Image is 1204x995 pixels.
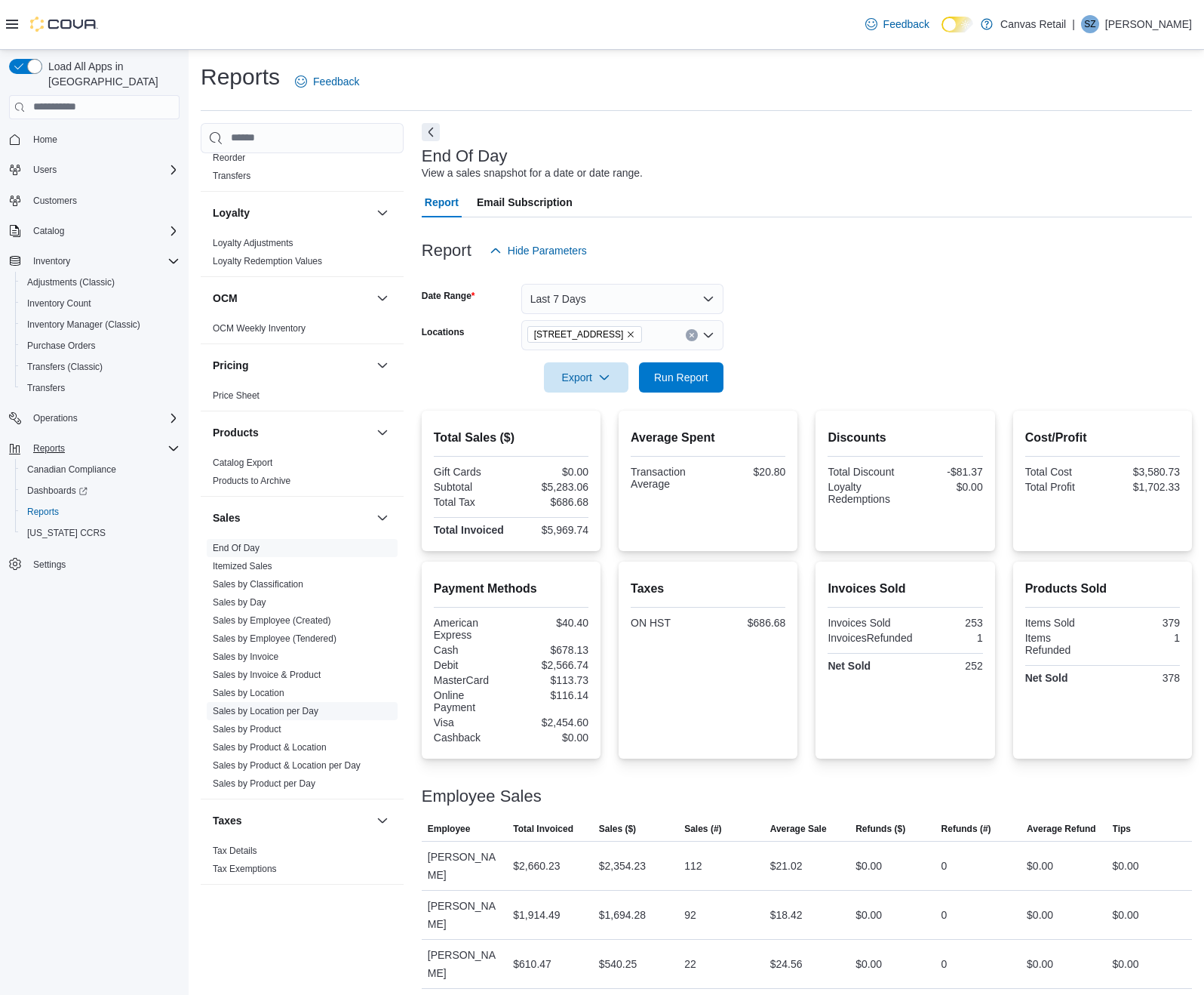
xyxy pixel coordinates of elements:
h3: End Of Day [422,147,508,165]
h3: Sales [213,510,241,525]
button: Inventory Manager (Classic) [15,314,186,335]
span: Sales (#) [684,823,721,835]
div: 1 [1105,632,1180,644]
button: Pricing [373,356,392,374]
span: Tips [1113,823,1131,835]
div: $686.68 [711,617,786,629]
div: $540.25 [599,955,637,973]
div: $0.00 [1027,906,1053,924]
span: [STREET_ADDRESS] [534,327,624,342]
span: Canadian Compliance [21,461,180,479]
div: Total Tax [434,496,508,508]
span: Purchase Orders [27,340,96,352]
div: Loyalty Redemptions [828,481,902,505]
div: Products [201,454,404,496]
span: Load All Apps in [GEOGRAPHIC_DATA] [42,59,180,89]
span: Average Refund [1027,823,1096,835]
div: $2,354.23 [599,857,646,875]
div: $0.00 [514,466,588,478]
a: Products to Archive [213,476,290,486]
p: | [1072,15,1075,33]
span: Report [425,187,459,217]
button: Remove 94 HARBORD ST from selection in this group [626,330,635,339]
span: Settings [33,559,66,571]
div: Invoices Sold [828,617,902,629]
a: Dashboards [15,480,186,501]
div: $0.00 [1113,955,1139,973]
span: Refunds ($) [855,823,905,835]
button: Transfers [15,377,186,399]
span: Customers [27,191,180,210]
div: Visa [434,716,508,729]
div: [PERSON_NAME] [422,891,507,939]
span: Catalog [27,222,180,240]
button: Settings [3,553,186,575]
span: Transfers [27,382,65,394]
label: Date Range [422,290,475,302]
button: Taxes [373,812,392,830]
div: $21.02 [770,857,803,875]
span: Adjustments (Classic) [21,273,180,291]
span: Reports [27,439,180,457]
div: $2,454.60 [514,716,588,729]
span: Adjustments (Classic) [27,276,115,288]
a: Sales by Classification [213,579,303,590]
a: Sales by Product per Day [213,778,315,789]
h2: Taxes [631,580,785,598]
button: Run Report [639,362,723,393]
button: Customers [3,189,186,211]
p: Canvas Retail [1000,15,1066,33]
a: Sales by Day [213,597,266,608]
a: Sales by Location [213,688,284,698]
a: Transfers [21,379,71,397]
div: $0.00 [855,955,882,973]
h2: Cost/Profit [1025,429,1180,447]
a: Itemized Sales [213,561,272,571]
a: Tax Exemptions [213,864,277,874]
span: Average Sale [770,823,827,835]
button: Taxes [213,813,370,828]
button: Loyalty [213,205,370,220]
a: Reports [21,503,65,521]
span: Home [27,130,180,149]
a: Home [27,131,63,149]
h3: OCM [213,291,238,306]
div: $5,283.06 [514,481,588,493]
div: 252 [908,660,983,672]
a: Transfers (Classic) [21,358,109,376]
button: [US_STATE] CCRS [15,522,186,544]
button: Sales [373,509,392,527]
div: [PERSON_NAME] [422,842,507,890]
div: 0 [941,955,948,973]
span: Hide Parameters [508,243,587,258]
div: American Express [434,617,508,641]
span: Transfers (Classic) [21,358,180,376]
div: View a sales snapshot for a date or date range. [422,165,643,181]
a: Sales by Employee (Created) [213,615,331,626]
button: Open list of options [702,329,714,341]
div: $116.14 [514,689,588,701]
span: Run Report [654,370,708,385]
strong: Net Sold [828,660,871,672]
span: Home [33,134,57,146]
span: Users [33,164,57,176]
h2: Total Sales ($) [434,429,588,447]
div: Pricing [201,387,404,411]
button: Loyalty [373,204,392,222]
a: Tax Details [213,846,257,856]
div: $0.00 [1113,857,1139,875]
div: $40.40 [514,617,588,629]
span: Settings [27,554,180,573]
h2: Invoices Sold [828,580,982,598]
a: Sales by Product [213,724,281,735]
div: $1,694.28 [599,906,646,924]
div: $0.00 [514,732,588,744]
span: Canadian Compliance [27,464,116,476]
span: Email Subscription [477,187,573,217]
button: Inventory [27,252,76,270]
span: SZ [1084,15,1095,33]
div: $2,660.23 [513,857,560,875]
a: Inventory Manager (Classic) [21,316,146,334]
a: Loyalty Redemption Values [213,256,322,266]
button: Catalog [3,220,186,242]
